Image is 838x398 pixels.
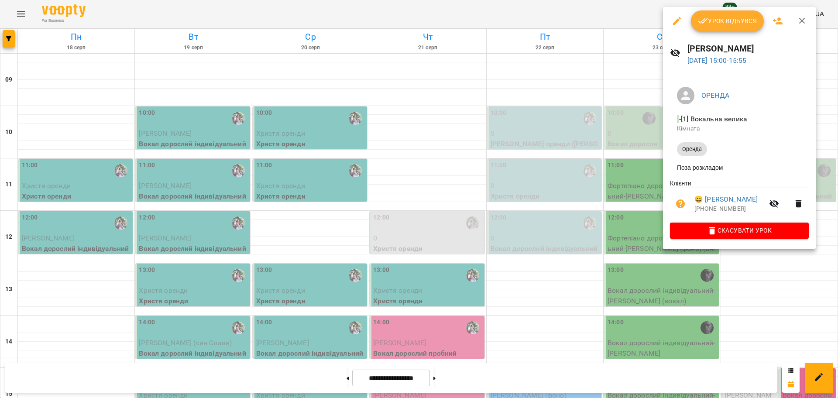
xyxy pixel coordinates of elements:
[691,10,764,31] button: Урок відбувся
[677,145,707,153] span: Оренда
[701,91,729,99] a: ОРЕНДА
[670,179,809,223] ul: Клієнти
[687,56,747,65] a: [DATE] 15:00-15:55
[670,160,809,175] li: Поза розкладом
[677,124,802,133] p: Кімната
[687,42,809,55] h6: [PERSON_NAME]
[694,194,758,205] a: 😀 [PERSON_NAME]
[677,225,802,236] span: Скасувати Урок
[670,193,691,214] button: Візит ще не сплачено. Додати оплату?
[677,115,749,123] span: - [1] Вокальна велика
[694,205,764,213] p: [PHONE_NUMBER]
[698,16,757,26] span: Урок відбувся
[670,223,809,238] button: Скасувати Урок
